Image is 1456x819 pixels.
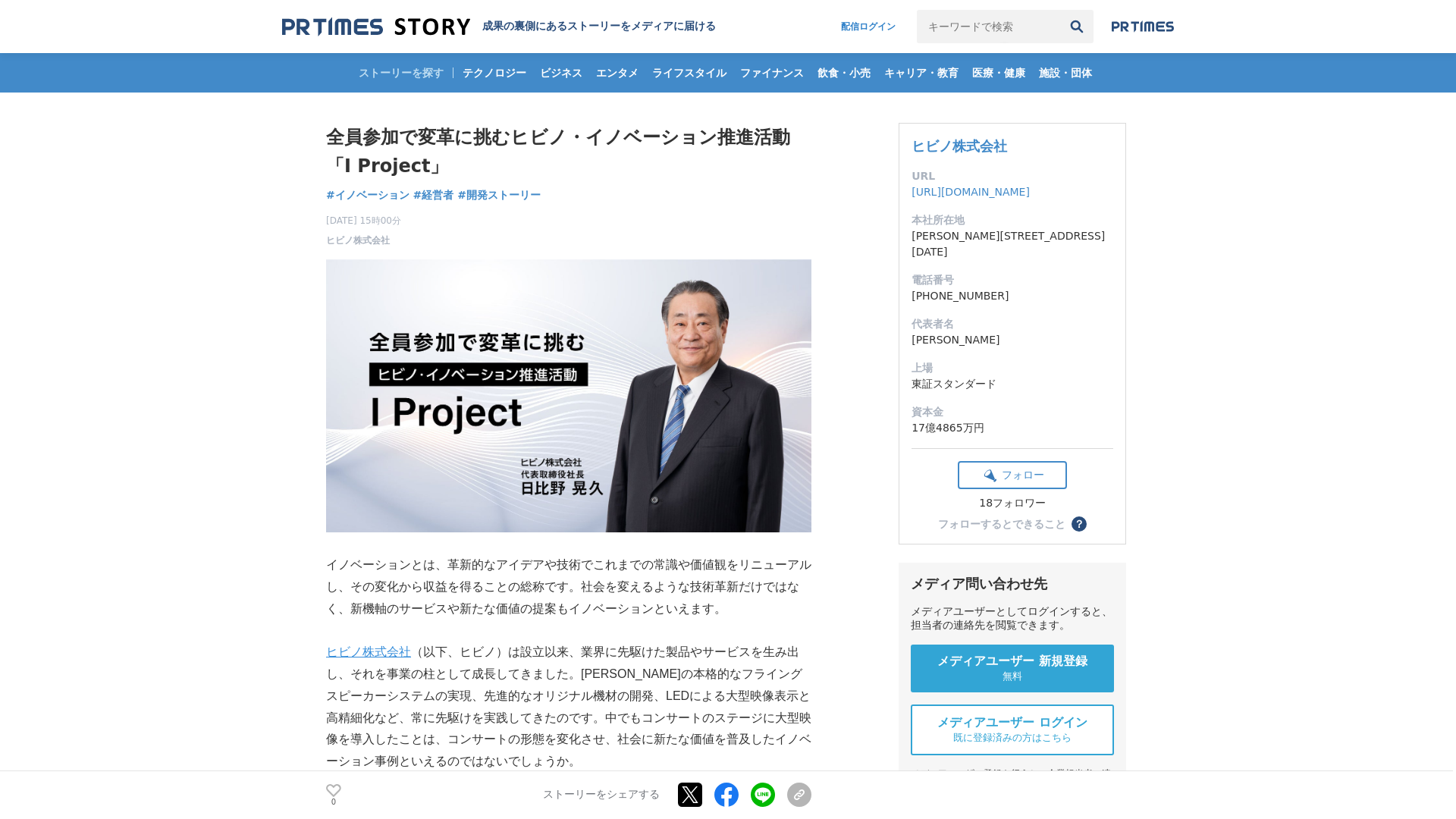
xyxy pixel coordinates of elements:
[912,186,1030,198] a: [URL][DOMAIN_NAME]
[457,188,541,202] span: #開発ストーリー
[482,20,716,33] h2: 成果の裏側にあるストーリーをメディアに届ける
[911,575,1114,593] div: メディア問い合わせ先
[966,53,1031,93] a: 医療・健康
[911,645,1114,692] a: メディアユーザー 新規登録 無料
[1112,20,1174,33] img: prtimes
[912,360,1113,376] dt: 上場
[457,187,541,203] a: #開発ストーリー
[937,654,1087,670] span: メディアユーザー 新規登録
[326,645,411,658] a: ヒビノ株式会社
[826,10,911,43] a: 配信ログイン
[911,605,1114,632] div: メディアユーザーとしてログインすると、担当者の連絡先を閲覧できます。
[912,228,1113,260] dd: [PERSON_NAME][STREET_ADDRESS][DATE]
[326,259,811,533] img: thumbnail_3d0942f0-a036-11f0-90c4-5b9c5a4ffb56.jpg
[734,53,810,93] a: ファイナンス
[1003,670,1022,683] span: 無料
[912,272,1113,288] dt: 電話番号
[911,704,1114,755] a: メディアユーザー ログイン 既に登録済みの方はこちら
[912,316,1113,332] dt: 代表者名
[912,420,1113,436] dd: 17億4865万円
[326,123,811,181] h1: 全員参加で変革に挑むヒビノ・イノベーション推進活動「I Project」
[938,519,1065,529] div: フォローするとできること
[457,53,532,93] a: テクノロジー
[646,53,733,93] a: ライフスタイル
[912,376,1113,392] dd: 東証スタンダード
[917,10,1060,43] input: キーワードで検索
[326,188,409,202] span: #イノベーション
[282,17,470,37] img: 成果の裏側にあるストーリーをメディアに届ける
[326,799,341,806] p: 0
[543,789,660,802] p: ストーリーをシェアする
[734,66,810,80] span: ファイナンス
[878,53,965,93] a: キャリア・教育
[646,66,733,80] span: ライフスタイル
[958,497,1067,510] div: 18フォロワー
[1074,519,1084,529] span: ？
[1072,516,1087,532] button: ？
[912,138,1007,154] a: ヒビノ株式会社
[326,554,811,620] p: イノベーションとは、革新的なアイデアや技術でこれまでの常識や価値観をリニューアルし、その変化から収益を得ることの総称です。社会を変えるような技術革新だけではなく、新機軸のサービスや新たな価値の提...
[326,214,401,227] span: [DATE] 15時00分
[937,715,1087,731] span: メディアユーザー ログイン
[811,66,877,80] span: 飲食・小売
[326,234,390,247] a: ヒビノ株式会社
[966,66,1031,80] span: 医療・健康
[282,17,716,37] a: 成果の裏側にあるストーリーをメディアに届ける 成果の裏側にあるストーリーをメディアに届ける
[413,188,454,202] span: #経営者
[878,66,965,80] span: キャリア・教育
[326,187,409,203] a: #イノベーション
[912,332,1113,348] dd: [PERSON_NAME]
[1060,10,1094,43] button: 検索
[953,731,1072,745] span: 既に登録済みの方はこちら
[590,66,645,80] span: エンタメ
[811,53,877,93] a: 飲食・小売
[534,53,588,93] a: ビジネス
[413,187,454,203] a: #経営者
[912,404,1113,420] dt: 資本金
[590,53,645,93] a: エンタメ
[912,168,1113,184] dt: URL
[534,66,588,80] span: ビジネス
[326,642,811,773] p: （以下、ヒビノ）は設立以来、業界に先駆けた製品やサービスを生み出し、それを事業の柱として成長してきました。[PERSON_NAME]の本格的なフライングスピーカーシステムの実現、先進的なオリジナ...
[912,212,1113,228] dt: 本社所在地
[912,288,1113,304] dd: [PHONE_NUMBER]
[1033,66,1098,80] span: 施設・団体
[1033,53,1098,93] a: 施設・団体
[457,66,532,80] span: テクノロジー
[958,461,1067,489] button: フォロー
